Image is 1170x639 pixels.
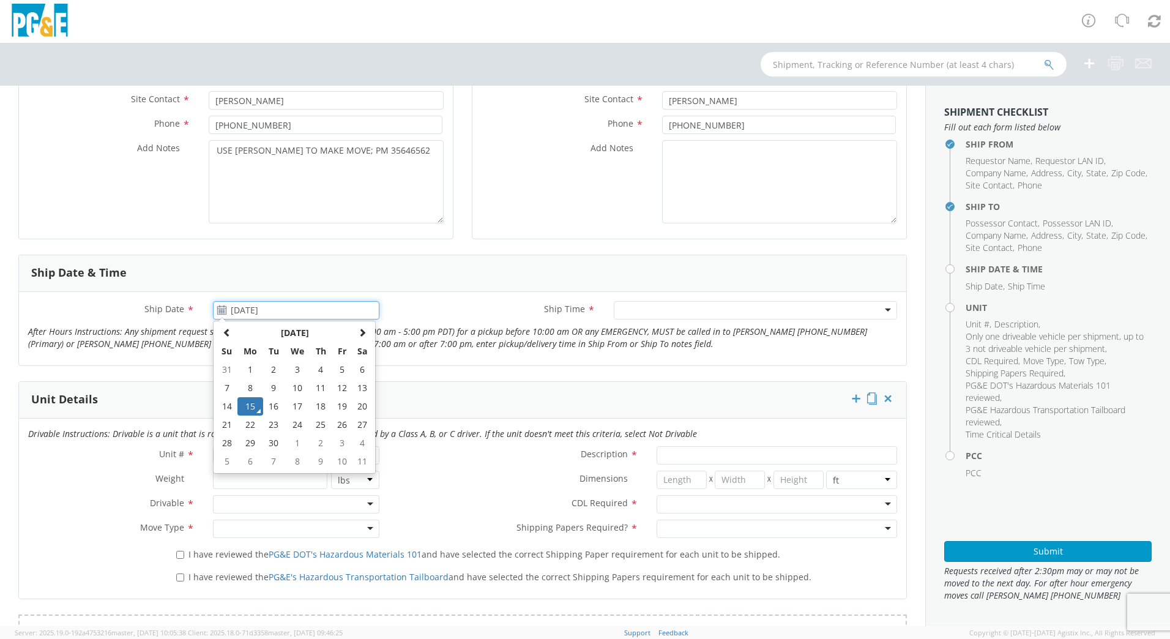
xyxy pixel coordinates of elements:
[966,404,1125,428] span: PG&E Hazardous Transportation Tailboard reviewed
[285,452,310,471] td: 8
[579,473,628,484] span: Dimensions
[285,434,310,452] td: 1
[966,167,1028,179] li: ,
[285,416,310,434] td: 24
[159,448,184,460] span: Unit #
[310,452,331,471] td: 9
[966,155,1032,167] li: ,
[223,328,231,337] span: Previous Month
[1035,155,1106,167] li: ,
[111,628,186,637] span: master, [DATE] 10:05:38
[994,318,1040,331] li: ,
[966,230,1028,242] li: ,
[237,379,263,397] td: 8
[966,355,1020,367] li: ,
[1086,167,1108,179] li: ,
[584,93,633,105] span: Site Contact
[269,571,449,583] a: PG&E's Hazardous Transportation Tailboard
[237,397,263,416] td: 15
[1031,230,1064,242] li: ,
[966,280,1005,293] li: ,
[966,367,1064,379] span: Shipping Papers Required
[28,428,697,439] i: Drivable Instructions: Drivable is a unit that is roadworthy and can be driven over the road by a...
[263,361,285,379] td: 2
[1111,167,1146,179] span: Zip Code
[352,434,373,452] td: 4
[966,367,1065,379] li: ,
[1031,167,1064,179] li: ,
[216,379,237,397] td: 7
[154,118,180,129] span: Phone
[944,541,1152,562] button: Submit
[216,397,237,416] td: 14
[1086,230,1106,241] span: State
[944,105,1048,119] strong: Shipment Checklist
[1067,167,1081,179] span: City
[966,179,1015,192] li: ,
[1067,230,1083,242] li: ,
[216,452,237,471] td: 5
[966,379,1149,404] li: ,
[237,434,263,452] td: 29
[28,326,867,349] i: After Hours Instructions: Any shipment request submitted after normal business hours (7:00 am - 5...
[285,361,310,379] td: 3
[9,4,70,40] img: pge-logo-06675f144f4cfa6a6814.png
[310,416,331,434] td: 25
[1067,230,1081,241] span: City
[176,551,184,559] input: I have reviewed thePG&E DOT's Hazardous Materials 101and have selected the correct Shipping Paper...
[1031,167,1062,179] span: Address
[216,361,237,379] td: 31
[966,331,1149,355] li: ,
[310,434,331,452] td: 2
[332,361,352,379] td: 5
[15,628,186,637] span: Server: 2025.19.0-192a4753216
[765,471,773,489] span: X
[591,142,633,154] span: Add Notes
[1023,355,1064,367] span: Move Type
[966,355,1018,367] span: CDL Required
[31,267,127,279] h3: Ship Date & Time
[1023,355,1066,367] li: ,
[657,471,707,489] input: Length
[140,521,184,533] span: Move Type
[188,628,343,637] span: Client: 2025.18.0-71d3358
[1086,167,1106,179] span: State
[1031,230,1062,241] span: Address
[352,379,373,397] td: 13
[966,242,1013,253] span: Site Contact
[966,318,989,330] span: Unit #
[966,179,1013,191] span: Site Contact
[352,416,373,434] td: 27
[176,574,184,581] input: I have reviewed thePG&E's Hazardous Transportation Tailboardand have selected the correct Shippin...
[966,303,1152,312] h4: Unit
[966,217,1040,230] li: ,
[285,342,310,361] th: We
[516,521,628,533] span: Shipping Papers Required?
[237,416,263,434] td: 22
[624,628,650,637] a: Support
[144,303,184,315] span: Ship Date
[994,318,1038,330] span: Description
[332,416,352,434] td: 26
[137,142,180,154] span: Add Notes
[966,264,1152,274] h4: Ship Date & Time
[188,571,811,583] span: I have reviewed the and have selected the correct Shipping Papers requirement for each unit to be...
[358,328,367,337] span: Next Month
[285,397,310,416] td: 17
[352,361,373,379] td: 6
[966,428,1041,440] span: Time Critical Details
[263,397,285,416] td: 16
[1008,280,1045,292] span: Ship Time
[352,452,373,471] td: 11
[715,471,765,489] input: Width
[966,467,982,479] span: PCC
[707,471,715,489] span: X
[216,434,237,452] td: 28
[237,361,263,379] td: 1
[966,331,1144,354] span: Only one driveable vehicle per shipment, up to 3 not driveable vehicle per shipment
[966,230,1026,241] span: Company Name
[608,118,633,129] span: Phone
[966,404,1149,428] li: ,
[1111,230,1147,242] li: ,
[332,342,352,361] th: Fr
